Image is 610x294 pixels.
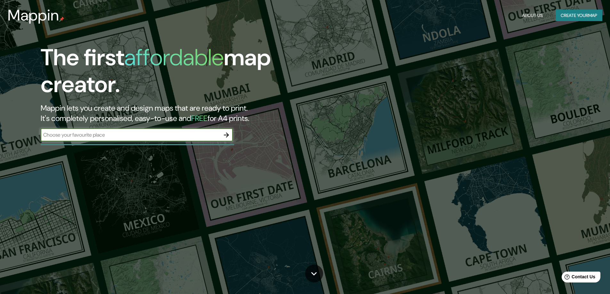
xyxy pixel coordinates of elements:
button: About Us [519,10,545,21]
h2: Mappin lets you create and design maps that are ready to print. It's completely personalised, eas... [41,103,346,123]
button: Create yourmap [556,10,602,21]
img: mappin-pin [59,17,64,22]
h5: FREE [191,113,207,123]
h3: Mappin [8,6,59,24]
iframe: Help widget launcher [553,269,603,287]
h1: affordable [124,43,224,72]
input: Choose your favourite place [41,131,220,139]
h1: The first map creator. [41,44,346,103]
